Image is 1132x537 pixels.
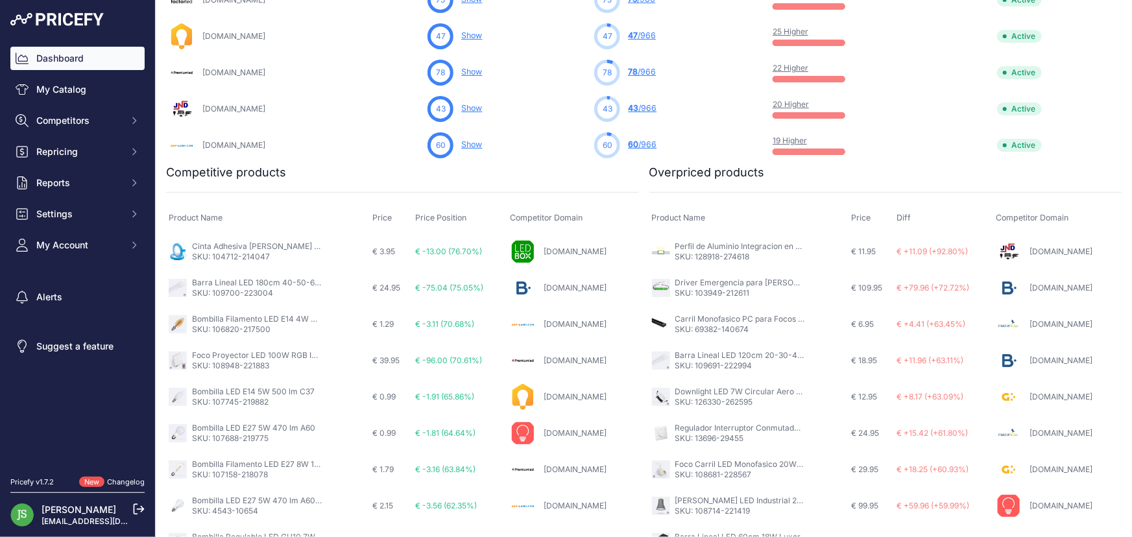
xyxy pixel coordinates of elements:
span: € 0.99 [373,428,396,438]
span: 78 [603,67,612,78]
p: SKU: 4543-10654 [192,506,322,516]
a: Bombilla LED E27 5W 470 lm A60 [192,423,315,433]
span: € -1.91 (65.86%) [415,392,474,401]
a: [DOMAIN_NAME] [544,428,607,438]
span: New [79,477,104,488]
button: Reports [10,171,145,195]
a: 47/966 [628,30,656,40]
span: € +15.42 (+61.80%) [897,428,969,438]
p: SKU: 107158-218078 [192,470,322,480]
a: Foco Carril LED Monofasico 20W Regulable CCT Pulyx Multiangulo 15-60 [675,459,945,469]
a: Carril Monofasico PC para Focos LED 2 Metros [675,314,848,324]
a: [DOMAIN_NAME] [1030,355,1092,365]
span: € 24.95 [373,283,401,292]
span: € 0.99 [373,392,396,401]
a: 19 Higher [773,136,807,145]
span: € +79.96 (+72.72%) [897,283,970,292]
a: My Catalog [10,78,145,101]
span: € -13.00 (76.70%) [415,246,482,256]
span: Competitors [36,114,121,127]
h2: Overpriced products [649,163,765,182]
a: [DOMAIN_NAME] [544,464,607,474]
a: Show [461,30,482,40]
a: [DOMAIN_NAME] [544,319,607,329]
span: € 1.79 [373,464,394,474]
span: 78 [436,67,445,78]
a: [DOMAIN_NAME] [1030,319,1092,329]
span: Reports [36,176,121,189]
span: Repricing [36,145,121,158]
a: Show [461,67,482,77]
span: € 39.95 [373,355,400,365]
span: € -75.04 (75.05%) [415,283,483,292]
a: Foco Proyector LED 100W RGB IP65 S2 Pro con Mando IR [192,350,404,360]
span: 47 [603,30,612,42]
span: Active [997,66,1042,79]
a: [DOMAIN_NAME] [544,501,607,510]
span: € +11.96 (+63.11%) [897,355,964,365]
span: Price Position [415,213,466,222]
span: € 12.95 [851,392,877,401]
a: Regulador Interruptor Conmutado Universal LED TRIAC [675,423,878,433]
span: € +8.17 (+63.09%) [897,392,964,401]
a: 22 Higher [773,63,808,73]
a: [DOMAIN_NAME] [1030,501,1092,510]
span: € +4.41 (+63.45%) [897,319,966,329]
p: SKU: 108681-228567 [675,470,805,480]
img: Pricefy Logo [10,13,104,26]
a: [DOMAIN_NAME] [1030,428,1092,438]
p: SKU: 107745-219882 [192,397,315,407]
span: 60 [603,139,612,151]
a: Downlight LED 7W Circular Aero 130 lm/W Microprismatico Corte 75 mm [675,387,943,396]
span: € 6.95 [851,319,874,329]
span: € -3.56 (62.35%) [415,501,477,510]
a: Perfil de Aluminio Integracion en Escayola/Pladur con Tapa Continua para Tira LED hasta 15 mm [675,241,1027,251]
p: SKU: 107688-219775 [192,433,315,444]
span: Active [997,30,1042,43]
p: SKU: 128918-274618 [675,252,805,262]
a: Bombilla Filamento LED E14 4W 470 lm C35 [PERSON_NAME] Gold [192,314,437,324]
div: Pricefy v1.7.2 [10,477,54,488]
p: SKU: 104712-214047 [192,252,322,262]
a: Barra Lineal LED 120cm 20-30-40W Solid CCT [675,350,850,360]
span: € 18.95 [851,355,877,365]
span: Diff [897,213,911,222]
a: [DOMAIN_NAME] [202,140,265,150]
span: 78 [628,67,638,77]
span: € -96.00 (70.61%) [415,355,482,365]
a: [DOMAIN_NAME] [202,104,265,113]
span: € +11.09 (+92.80%) [897,246,969,256]
p: SKU: 103949-212611 [675,288,805,298]
span: € +59.96 (+59.99%) [897,501,970,510]
span: 43 [603,103,612,115]
span: 43 [436,103,446,115]
button: Settings [10,202,145,226]
span: € 1.29 [373,319,394,329]
span: Active [997,139,1042,152]
span: My Account [36,239,121,252]
span: € 109.95 [851,283,882,292]
a: Show [461,103,482,113]
span: Price [373,213,392,222]
span: Price [851,213,871,222]
p: SKU: 126330-262595 [675,397,805,407]
a: [PERSON_NAME] LED Industrial 25-80W CCT LuzNova [675,495,877,505]
span: Settings [36,208,121,221]
a: Cinta Adhesiva [PERSON_NAME] Trmica 10 m para Tiras LED ancho 10mm [192,241,465,251]
a: [DOMAIN_NAME] [544,283,607,292]
nav: Sidebar [10,47,145,461]
span: € 11.95 [851,246,876,256]
a: Bombilla LED E27 5W 470 lm A60 PHILIPS CorePro 8718696577790 [192,495,440,505]
span: Competitor Domain [996,213,1068,222]
span: € 3.95 [373,246,396,256]
a: 43/966 [628,103,656,113]
span: € -3.16 (63.84%) [415,464,476,474]
a: Bombilla LED E14 5W 500 lm C37 [192,387,315,396]
p: SKU: 106820-217500 [192,324,322,335]
span: € -1.81 (64.64%) [415,428,476,438]
span: 60 [436,139,446,151]
a: 60/966 [628,139,656,149]
p: SKU: 108948-221883 [192,361,322,371]
a: 78/966 [628,67,656,77]
a: Dashboard [10,47,145,70]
